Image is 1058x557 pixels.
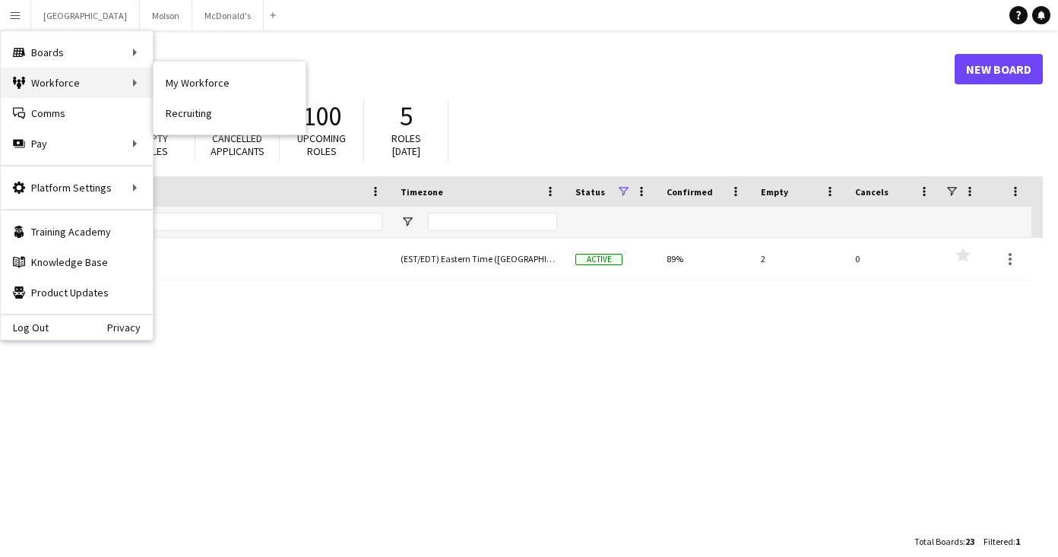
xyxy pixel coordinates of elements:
[192,1,264,30] button: McDonald's
[1,98,153,128] a: Comms
[401,186,443,198] span: Timezone
[657,238,752,280] div: 89%
[1,37,153,68] div: Boards
[752,238,846,280] div: 2
[955,54,1043,84] a: New Board
[1,321,49,334] a: Log Out
[428,213,557,231] input: Timezone Filter Input
[140,1,192,30] button: Molson
[761,186,788,198] span: Empty
[575,186,605,198] span: Status
[391,238,566,280] div: (EST/EDT) Eastern Time ([GEOGRAPHIC_DATA] & [GEOGRAPHIC_DATA])
[400,100,413,133] span: 5
[914,536,963,547] span: Total Boards
[36,238,382,280] a: Greatness Wins
[1,128,153,159] div: Pay
[914,527,974,556] div: :
[297,131,346,158] span: Upcoming roles
[1,172,153,203] div: Platform Settings
[984,527,1020,556] div: :
[107,321,153,334] a: Privacy
[1,217,153,247] a: Training Academy
[303,100,341,133] span: 100
[401,215,414,229] button: Open Filter Menu
[1,247,153,277] a: Knowledge Base
[965,536,974,547] span: 23
[27,58,955,81] h1: Boards
[211,131,264,158] span: Cancelled applicants
[391,131,421,158] span: Roles [DATE]
[154,68,306,98] a: My Workforce
[154,98,306,128] a: Recruiting
[855,186,889,198] span: Cancels
[1,68,153,98] div: Workforce
[667,186,713,198] span: Confirmed
[63,213,382,231] input: Board name Filter Input
[1,277,153,308] a: Product Updates
[846,238,940,280] div: 0
[575,254,622,265] span: Active
[31,1,140,30] button: [GEOGRAPHIC_DATA]
[1015,536,1020,547] span: 1
[984,536,1013,547] span: Filtered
